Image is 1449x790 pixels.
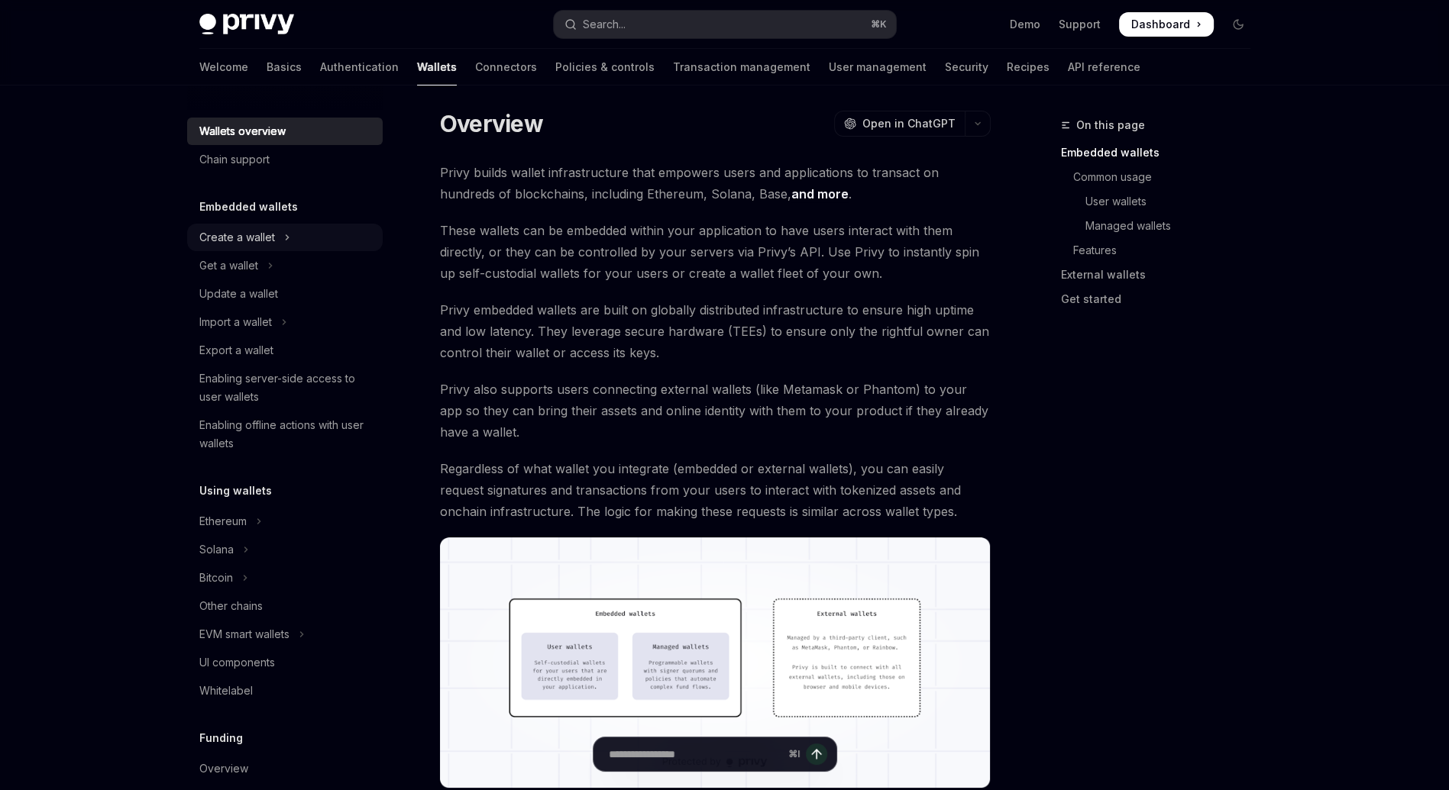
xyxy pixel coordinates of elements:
a: Common usage [1061,165,1263,189]
a: Enabling server-side access to user wallets [187,365,383,411]
a: Basics [267,49,302,85]
span: Privy embedded wallets are built on globally distributed infrastructure to ensure high uptime and... [440,299,991,363]
a: Policies & controls [555,49,655,85]
button: Toggle Get a wallet section [187,252,383,279]
div: Search... [583,15,626,34]
div: Overview [199,759,248,778]
button: Toggle Solana section [187,536,383,563]
a: Security [945,49,988,85]
div: Other chains [199,597,263,615]
a: Authentication [320,49,399,85]
a: User wallets [1061,189,1263,214]
div: EVM smart wallets [199,625,289,643]
a: Connectors [475,49,537,85]
a: Dashboard [1119,12,1214,37]
input: Ask a question... [609,737,782,771]
button: Toggle EVM smart wallets section [187,621,383,648]
button: Toggle Bitcoin section [187,564,383,592]
a: External wallets [1061,263,1263,287]
button: Open in ChatGPT [834,111,965,137]
a: Managed wallets [1061,214,1263,238]
a: Overview [187,755,383,782]
img: dark logo [199,14,294,35]
div: Enabling server-side access to user wallets [199,369,374,406]
a: Recipes [1007,49,1050,85]
a: Update a wallet [187,280,383,308]
a: Embedded wallets [1061,140,1263,165]
button: Toggle dark mode [1226,12,1250,37]
a: Chain support [187,146,383,173]
div: Bitcoin [199,569,233,587]
a: Welcome [199,49,248,85]
a: Wallets overview [187,118,383,145]
div: Ethereum [199,512,247,530]
a: Other chains [187,592,383,620]
div: Enabling offline actions with user wallets [199,416,374,453]
button: Send message [806,743,827,765]
a: Whitelabel [187,677,383,705]
span: ⌘ K [871,18,887,31]
button: Toggle Create a wallet section [187,224,383,251]
span: On this page [1076,116,1145,134]
h5: Embedded wallets [199,198,298,216]
a: Wallets [417,49,457,85]
img: images/walletoverview.png [440,537,991,788]
h5: Funding [199,729,243,747]
span: Open in ChatGPT [862,116,956,131]
span: Privy builds wallet infrastructure that empowers users and applications to transact on hundreds o... [440,162,991,205]
a: Support [1059,17,1101,32]
a: User management [829,49,927,85]
a: Enabling offline actions with user wallets [187,411,383,457]
div: Whitelabel [199,682,253,700]
button: Open search [554,11,896,38]
a: Export a wallet [187,337,383,364]
div: Import a wallet [199,313,272,331]
div: Chain support [199,150,270,169]
button: Toggle Ethereum section [187,508,383,535]
div: Wallets overview [199,122,286,140]
a: and more [791,186,849,202]
a: API reference [1068,49,1140,85]
span: These wallets can be embedded within your application to have users interact with them directly, ... [440,220,991,284]
div: Solana [199,540,234,559]
h5: Using wallets [199,482,272,500]
span: Dashboard [1131,17,1190,32]
h1: Overview [440,110,543,137]
div: Get a wallet [199,256,258,275]
a: Transaction management [673,49,810,85]
a: UI components [187,649,383,676]
div: UI components [199,653,275,672]
a: Features [1061,238,1263,263]
span: Privy also supports users connecting external wallets (like Metamask or Phantom) to your app so t... [440,379,991,443]
div: Export a wallet [199,341,273,360]
div: Create a wallet [199,228,275,247]
a: Get started [1061,287,1263,311]
div: Update a wallet [199,285,278,303]
a: Demo [1010,17,1040,32]
span: Regardless of what wallet you integrate (embedded or external wallets), you can easily request si... [440,458,991,522]
button: Toggle Import a wallet section [187,308,383,336]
